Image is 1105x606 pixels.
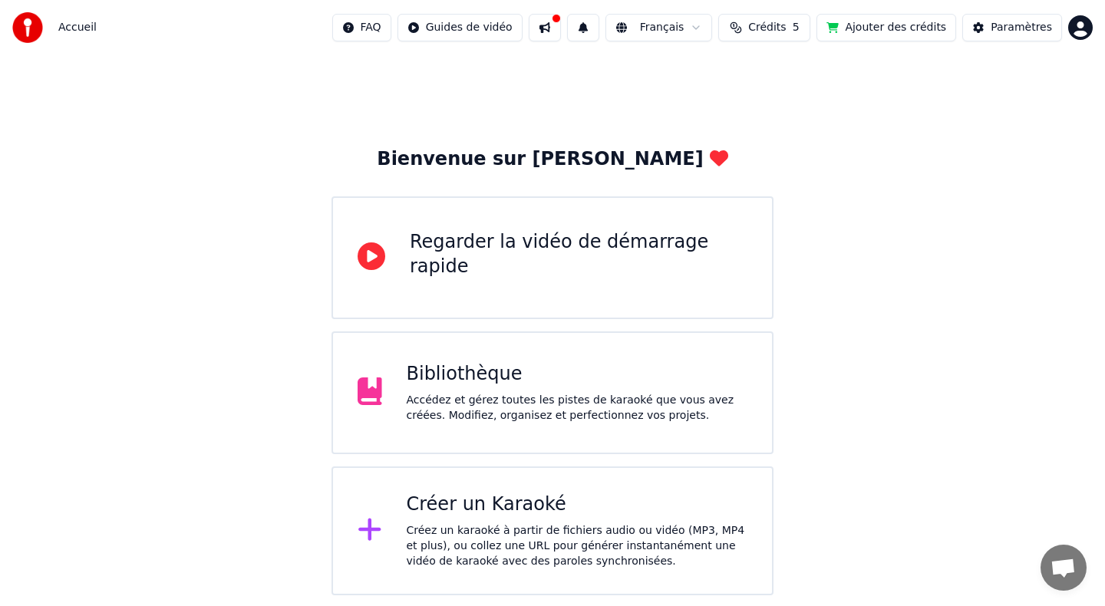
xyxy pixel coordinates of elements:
[962,14,1062,41] button: Paramètres
[410,230,747,279] div: Regarder la vidéo de démarrage rapide
[407,492,748,517] div: Créer un Karaoké
[332,14,391,41] button: FAQ
[407,362,748,387] div: Bibliothèque
[58,20,97,35] nav: breadcrumb
[12,12,43,43] img: youka
[397,14,523,41] button: Guides de vidéo
[718,14,810,41] button: Crédits5
[58,20,97,35] span: Accueil
[1041,545,1087,591] a: Ouvrir le chat
[748,20,786,35] span: Crédits
[793,20,800,35] span: 5
[407,523,748,569] div: Créez un karaoké à partir de fichiers audio ou vidéo (MP3, MP4 et plus), ou collez une URL pour g...
[816,14,956,41] button: Ajouter des crédits
[377,147,727,172] div: Bienvenue sur [PERSON_NAME]
[407,393,748,423] div: Accédez et gérez toutes les pistes de karaoké que vous avez créées. Modifiez, organisez et perfec...
[991,20,1052,35] div: Paramètres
